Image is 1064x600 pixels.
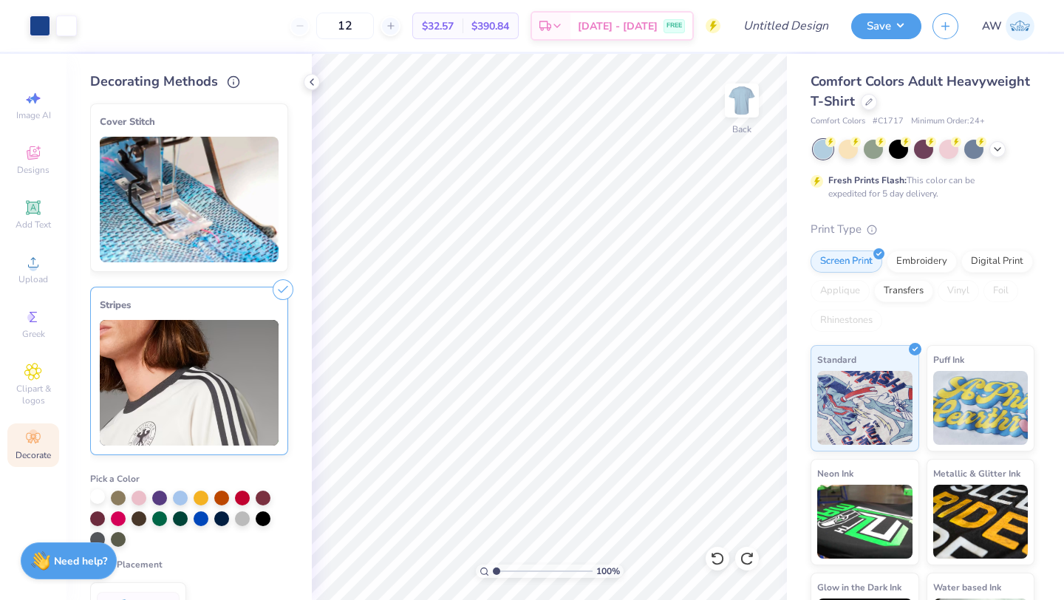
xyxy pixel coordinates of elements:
span: Clipart & logos [7,383,59,406]
img: Metallic & Glitter Ink [933,485,1029,559]
span: Image AI [16,109,51,121]
img: Cover Stitch [100,137,279,262]
span: Water based Ink [933,579,1001,595]
div: This color can be expedited for 5 day delivery. [828,174,1010,200]
div: Applique [811,280,870,302]
img: Neon Ink [817,485,913,559]
div: Screen Print [811,250,882,273]
img: Stripes [100,320,279,446]
span: # C1717 [873,115,904,128]
a: AW [982,12,1034,41]
span: Add Text [16,219,51,231]
span: Pick a Placement [90,559,163,570]
img: Puff Ink [933,371,1029,445]
div: Back [732,123,751,136]
span: $390.84 [471,18,509,34]
span: Standard [817,352,856,367]
span: [DATE] - [DATE] [578,18,658,34]
img: Back [727,86,757,115]
div: Cover Stitch [100,113,279,131]
button: Save [851,13,921,39]
span: Neon Ink [817,466,853,481]
span: 100 % [596,565,620,578]
span: Comfort Colors Adult Heavyweight T-Shirt [811,72,1030,110]
span: Comfort Colors [811,115,865,128]
span: Puff Ink [933,352,964,367]
span: AW [982,18,1002,35]
span: Minimum Order: 24 + [911,115,985,128]
span: Greek [22,328,45,340]
div: Transfers [874,280,933,302]
span: FREE [666,21,682,31]
div: Stripes [100,296,279,314]
span: Glow in the Dark Ink [817,579,901,595]
strong: Need help? [54,554,107,568]
span: Pick a Color [90,473,140,485]
span: Designs [17,164,50,176]
div: Foil [983,280,1018,302]
span: $32.57 [422,18,454,34]
img: Ada Wolfe [1006,12,1034,41]
span: Decorate [16,449,51,461]
span: Metallic & Glitter Ink [933,466,1020,481]
div: Rhinestones [811,310,882,332]
img: Standard [817,371,913,445]
div: Print Type [811,221,1034,238]
div: Decorating Methods [90,72,288,92]
input: Untitled Design [731,11,840,41]
strong: Fresh Prints Flash: [828,174,907,186]
div: Vinyl [938,280,979,302]
div: Embroidery [887,250,957,273]
span: Upload [18,273,48,285]
div: Digital Print [961,250,1033,273]
input: – – [316,13,374,39]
